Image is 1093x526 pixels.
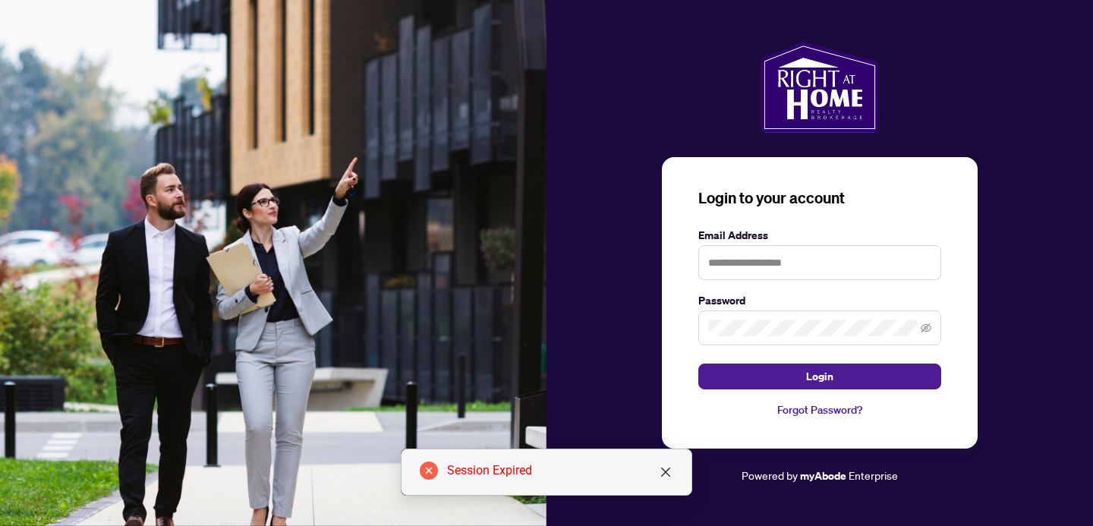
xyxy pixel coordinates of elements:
span: close-circle [420,461,438,480]
span: Powered by [742,468,798,482]
button: Login [698,364,941,389]
a: Close [657,464,674,480]
span: Login [806,364,833,389]
h3: Login to your account [698,187,941,209]
span: close [660,466,672,478]
img: ma-logo [761,42,878,133]
label: Password [698,292,941,309]
a: myAbode [800,468,846,484]
div: Session Expired [447,461,673,480]
a: Forgot Password? [698,402,941,418]
span: eye-invisible [921,323,931,333]
span: Enterprise [849,468,898,482]
label: Email Address [698,227,941,244]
